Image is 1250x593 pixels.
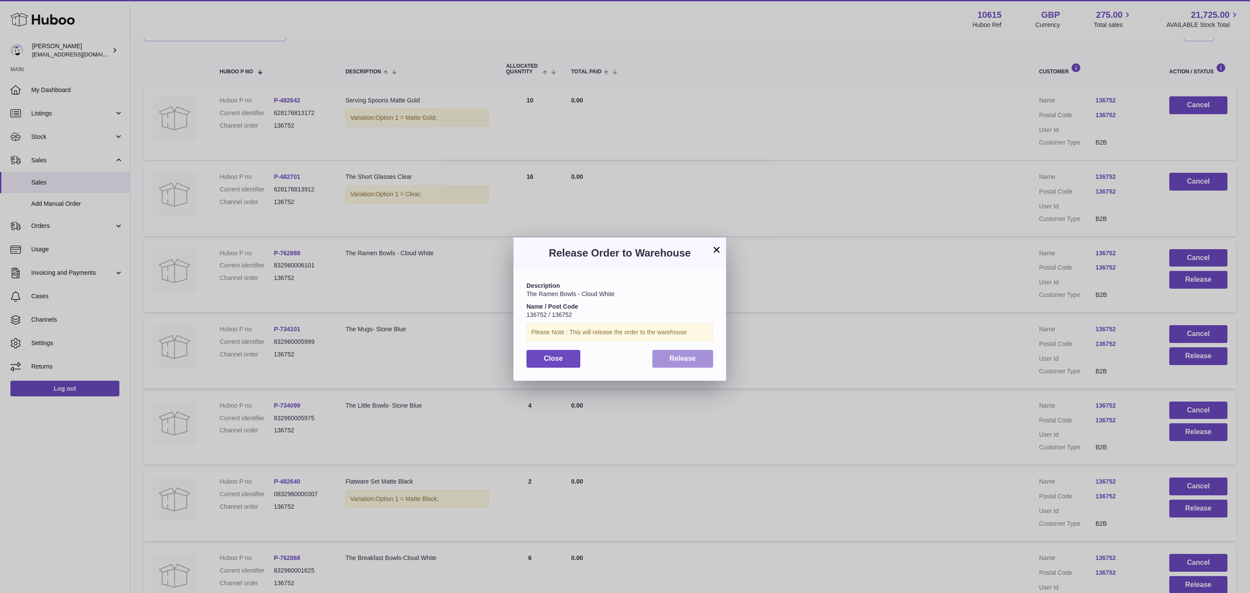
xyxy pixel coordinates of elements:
button: × [711,244,722,255]
strong: Description [526,282,560,289]
div: Please Note : This will release the order to the warehouse [526,323,713,341]
span: Close [544,355,563,362]
strong: Name / Post Code [526,303,578,310]
span: 136752 / 136752 [526,311,572,318]
span: The Ramen Bowls - Cloud White [526,290,615,297]
span: Release [670,355,696,362]
button: Close [526,350,580,368]
button: Release [652,350,714,368]
h3: Release Order to Warehouse [526,246,713,260]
